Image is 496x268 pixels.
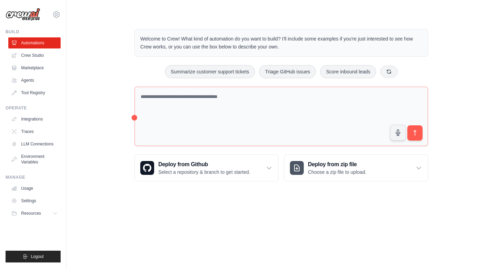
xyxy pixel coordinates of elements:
[8,195,61,206] a: Settings
[8,114,61,125] a: Integrations
[6,251,61,262] button: Logout
[8,139,61,150] a: LLM Connections
[8,75,61,86] a: Agents
[308,169,366,176] p: Choose a zip file to upload.
[6,175,61,180] div: Manage
[6,29,61,35] div: Build
[21,211,41,216] span: Resources
[165,65,255,78] button: Summarize customer support tickets
[8,126,61,137] a: Traces
[308,160,366,169] h3: Deploy from zip file
[158,160,250,169] h3: Deploy from Github
[140,35,422,51] p: Welcome to Crew! What kind of automation do you want to build? I'll include some examples if you'...
[8,183,61,194] a: Usage
[31,254,44,259] span: Logout
[259,65,316,78] button: Triage GitHub issues
[6,105,61,111] div: Operate
[8,62,61,73] a: Marketplace
[8,50,61,61] a: Crew Studio
[6,8,40,21] img: Logo
[8,151,61,168] a: Environment Variables
[158,169,250,176] p: Select a repository & branch to get started.
[8,37,61,48] a: Automations
[8,87,61,98] a: Tool Registry
[320,65,376,78] button: Score inbound leads
[8,208,61,219] button: Resources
